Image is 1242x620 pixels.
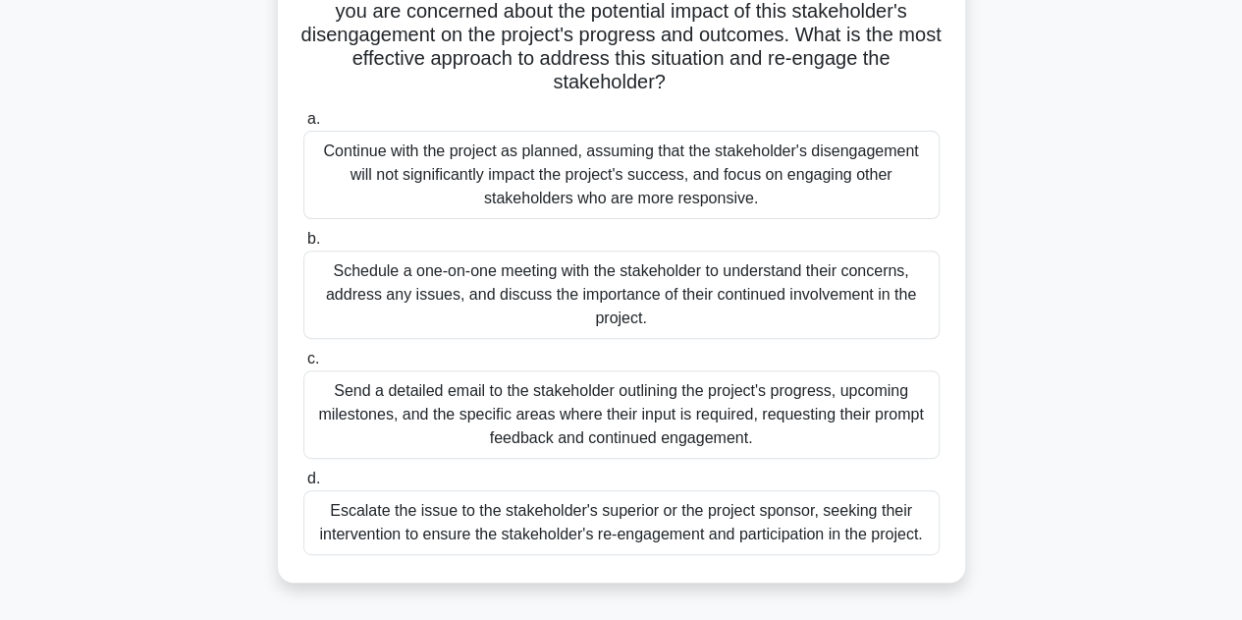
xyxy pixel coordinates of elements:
div: Send a detailed email to the stakeholder outlining the project's progress, upcoming milestones, a... [303,370,940,459]
div: Continue with the project as planned, assuming that the stakeholder's disengagement will not sign... [303,131,940,219]
span: a. [307,110,320,127]
div: Escalate the issue to the stakeholder's superior or the project sponsor, seeking their interventi... [303,490,940,555]
div: Schedule a one-on-one meeting with the stakeholder to understand their concerns, address any issu... [303,251,940,339]
span: d. [307,470,320,486]
span: b. [307,230,320,247]
span: c. [307,350,319,366]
